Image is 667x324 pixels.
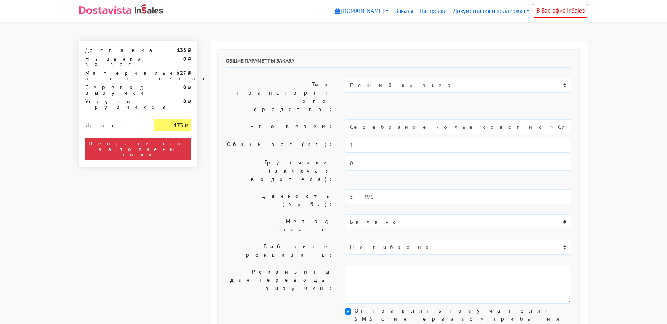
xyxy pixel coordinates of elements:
label: Грузчики (включая водителя): [220,156,339,186]
strong: 173 [174,122,183,129]
img: Dostavista - срочная курьерская служба доставки [79,6,131,14]
label: Реквизиты для перевода выручки: [220,265,339,304]
label: Выберите реквизиты: [220,240,339,262]
div: Итого [85,119,142,128]
div: Услуги грузчиков [79,99,148,110]
strong: 0 [183,98,186,105]
strong: 0 [183,55,186,62]
label: Тип транспортного средства: [220,78,339,116]
strong: 27 [180,69,186,76]
strong: 0 [183,84,186,91]
a: Настройки [416,4,450,19]
label: Общий вес (кг): [220,138,339,153]
a: Документация и поддержка [450,4,533,19]
div: Неправильно заполнены поля [85,138,191,160]
div: Доставка [79,47,148,53]
label: Ценность (руб.): [220,189,339,211]
h6: Общие параметры заказа [226,58,571,68]
div: Материальная ответственность [79,70,148,81]
label: Метод оплаты: [220,214,339,236]
a: Заказы [392,4,416,19]
div: Наценка за вес [79,56,148,67]
div: Перевод выручки [79,84,148,95]
strong: 133 [177,47,186,54]
a: В Бэк-офис InSales [533,4,588,18]
label: Что везем: [220,119,339,134]
img: InSales [135,4,163,14]
a: [DOMAIN_NAME] [332,4,392,19]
